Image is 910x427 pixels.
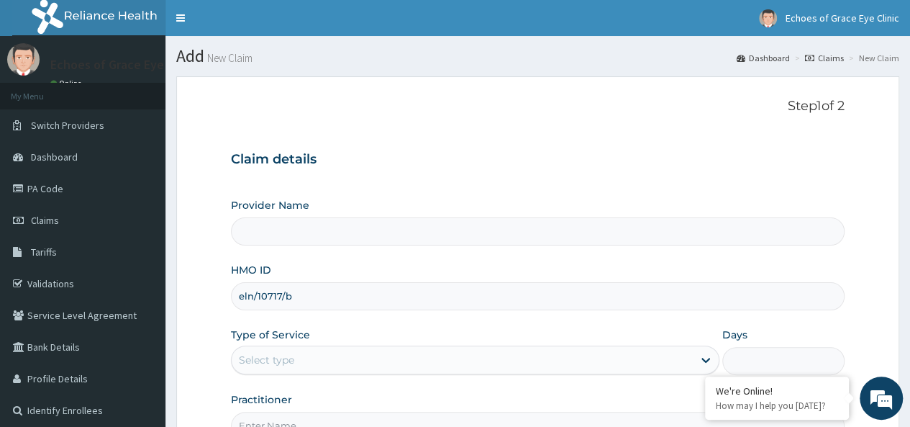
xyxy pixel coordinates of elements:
label: Type of Service [231,328,310,342]
label: Provider Name [231,198,309,212]
span: Echoes of Grace Eye Clinic [786,12,899,24]
div: We're Online! [716,385,838,397]
span: Claims [31,214,59,227]
h3: Claim details [231,152,845,168]
a: Dashboard [737,52,790,64]
span: Dashboard [31,150,78,163]
div: Select type [239,353,294,367]
a: Online [50,78,85,89]
label: Days [722,328,747,342]
a: Claims [805,52,844,64]
p: Step 1 of 2 [231,99,845,114]
p: How may I help you today? [716,400,838,412]
span: Switch Providers [31,119,104,132]
small: New Claim [204,53,252,63]
p: Echoes of Grace Eye Clinic [50,58,197,71]
input: Enter HMO ID [231,282,845,310]
label: HMO ID [231,263,271,277]
img: User Image [759,9,777,27]
label: Practitioner [231,392,292,407]
h1: Add [176,47,899,66]
span: Tariffs [31,246,57,259]
li: New Claim [845,52,899,64]
img: User Image [7,43,40,76]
